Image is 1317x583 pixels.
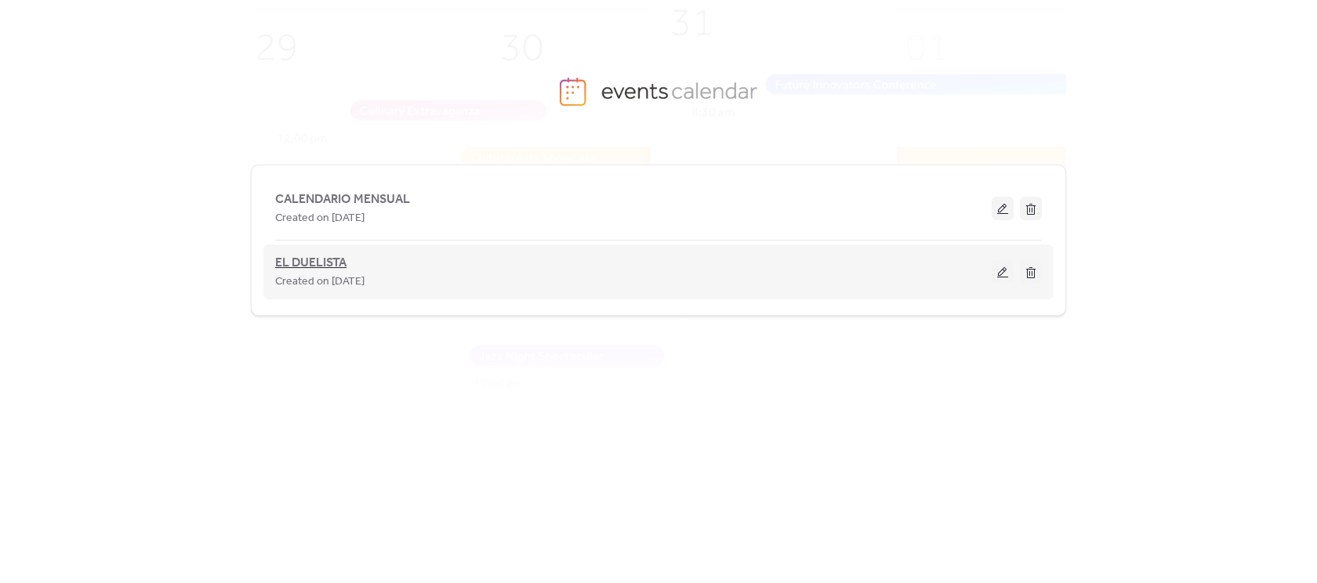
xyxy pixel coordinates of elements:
[275,259,346,268] a: EL DUELISTA
[275,273,365,291] span: Created on [DATE]
[275,190,410,209] span: CALENDARIO MENSUAL
[275,209,365,228] span: Created on [DATE]
[275,195,410,204] a: CALENDARIO MENSUAL
[275,254,346,273] span: EL DUELISTA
